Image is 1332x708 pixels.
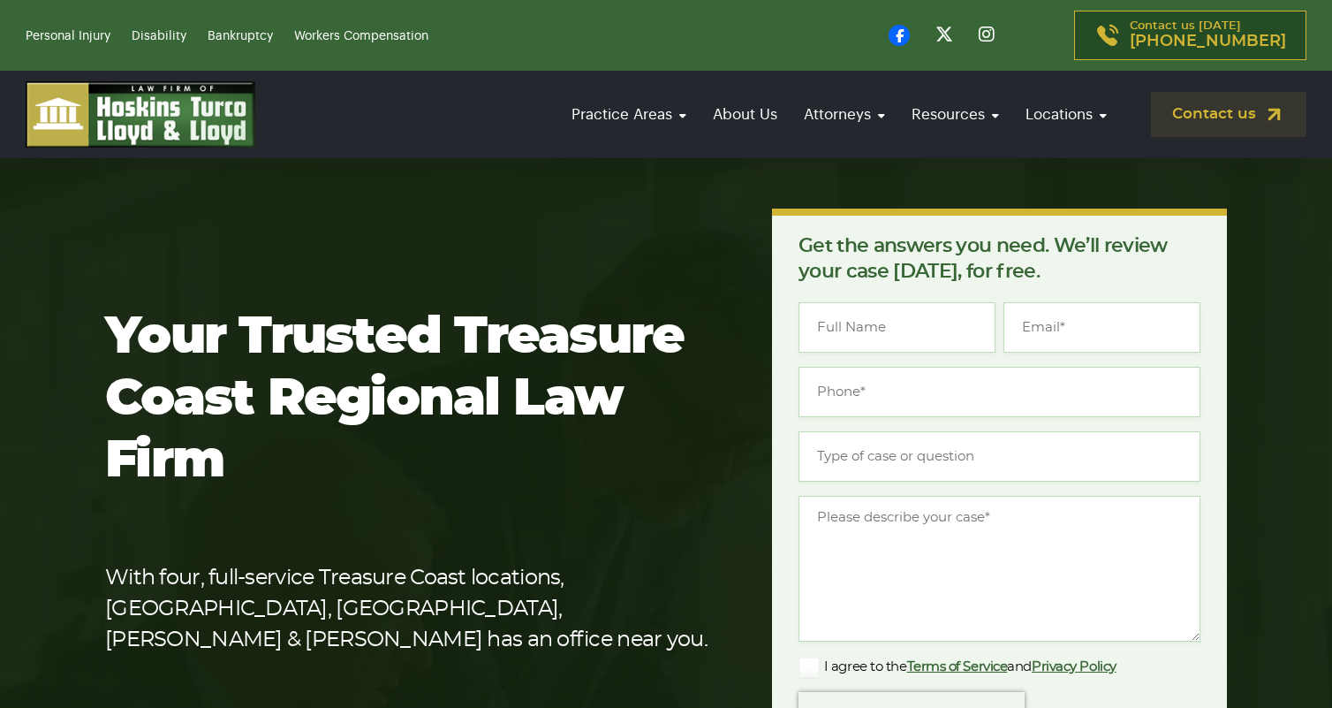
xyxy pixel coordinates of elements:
span: [PHONE_NUMBER] [1130,33,1286,50]
a: Disability [132,30,186,42]
a: Privacy Policy [1032,660,1116,674]
a: Contact us [1151,92,1306,137]
img: logo [26,81,255,148]
a: Workers Compensation [294,30,428,42]
a: About Us [704,89,786,140]
input: Phone* [798,367,1200,417]
input: Type of case or question [798,431,1200,482]
a: Locations [1017,89,1116,140]
a: Attorneys [795,89,894,140]
label: I agree to the and [798,657,1116,678]
a: Personal Injury [26,30,110,42]
a: Resources [903,89,1008,140]
a: Contact us [DATE][PHONE_NUMBER] [1074,11,1306,60]
a: Bankruptcy [208,30,273,42]
p: Contact us [DATE] [1130,20,1286,50]
h1: Your Trusted Treasure Coast Regional Law Firm [105,307,715,492]
input: Full Name [798,302,995,353]
input: Email* [1003,302,1200,353]
a: Terms of Service [907,660,1008,674]
p: With four, full-service Treasure Coast locations, [GEOGRAPHIC_DATA], [GEOGRAPHIC_DATA], [PERSON_N... [105,563,715,656]
a: Practice Areas [563,89,695,140]
p: Get the answers you need. We’ll review your case [DATE], for free. [798,233,1200,285]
